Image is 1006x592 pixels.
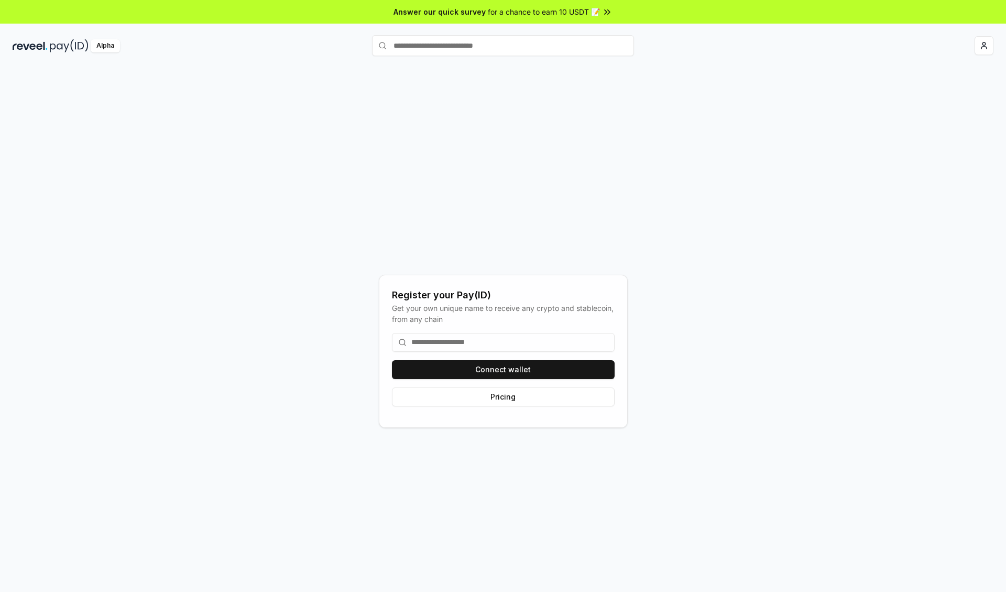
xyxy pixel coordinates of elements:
div: Get your own unique name to receive any crypto and stablecoin, from any chain [392,303,615,325]
span: Answer our quick survey [393,6,486,17]
img: pay_id [50,39,89,52]
img: reveel_dark [13,39,48,52]
button: Connect wallet [392,360,615,379]
div: Alpha [91,39,120,52]
span: for a chance to earn 10 USDT 📝 [488,6,600,17]
div: Register your Pay(ID) [392,288,615,303]
button: Pricing [392,388,615,406]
